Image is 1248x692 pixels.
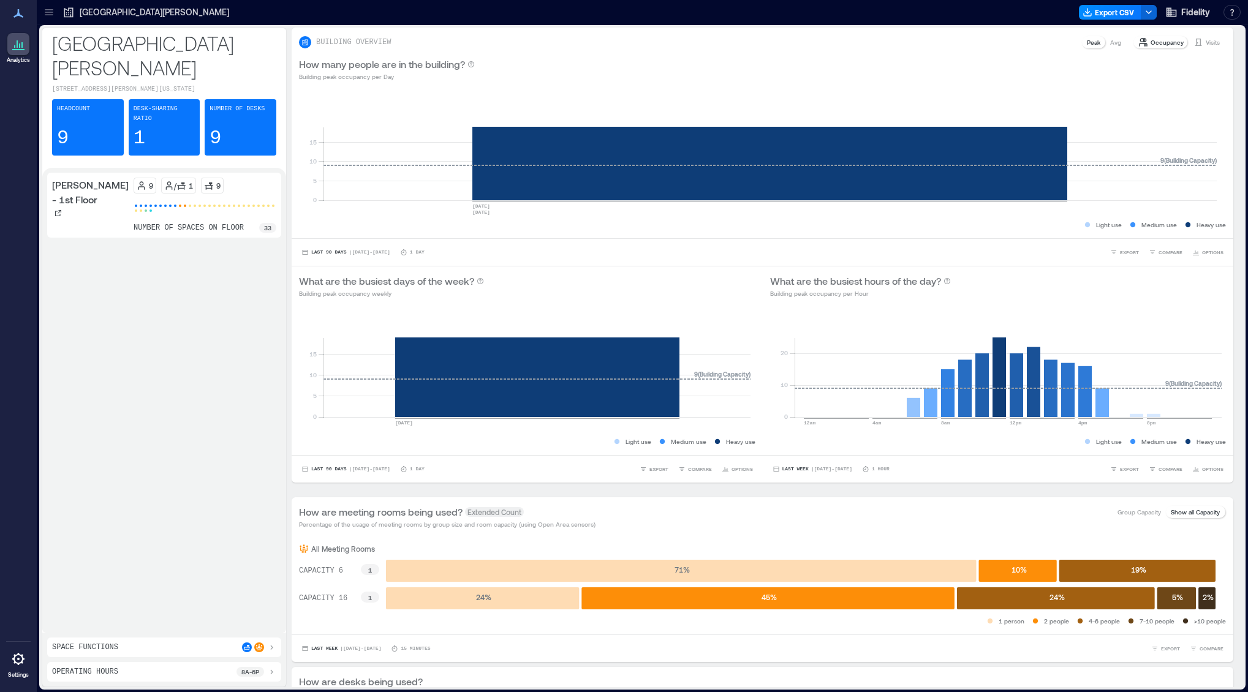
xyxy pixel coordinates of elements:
p: How many people are in the building? [299,57,465,72]
tspan: 10 [309,371,317,378]
p: All Meeting Rooms [311,544,375,554]
p: [PERSON_NAME] - 1st Floor [52,178,129,207]
p: Medium use [1141,437,1177,446]
p: >10 people [1194,616,1226,626]
p: number of spaces on floor [134,223,244,233]
span: Extended Count [465,507,524,517]
button: Fidelity [1162,2,1214,22]
span: OPTIONS [1202,249,1223,256]
p: 9 [216,181,221,190]
p: Group Capacity [1118,507,1161,517]
p: 1 [134,126,145,151]
button: COMPARE [676,463,714,475]
p: What are the busiest days of the week? [299,274,474,288]
text: 45 % [762,593,777,601]
span: OPTIONS [732,465,753,473]
button: EXPORT [1108,463,1141,475]
text: 8am [941,420,950,426]
button: COMPARE [1187,642,1226,655]
p: 9 [210,126,221,151]
p: What are the busiest hours of the day? [770,274,941,288]
button: EXPORT [1108,246,1141,258]
span: EXPORT [1120,249,1139,256]
text: [DATE] [395,420,413,426]
tspan: 0 [784,413,787,420]
tspan: 5 [313,177,317,184]
text: 12am [804,420,815,426]
text: 24 % [476,593,491,601]
p: [GEOGRAPHIC_DATA][PERSON_NAME] [80,6,229,18]
p: Medium use [1141,220,1177,230]
text: 12pm [1010,420,1021,426]
button: Last 90 Days |[DATE]-[DATE] [299,246,393,258]
p: [STREET_ADDRESS][PERSON_NAME][US_STATE] [52,85,276,94]
p: Medium use [671,437,706,446]
p: 8a - 6p [241,667,259,677]
p: Analytics [7,56,30,64]
p: 9 [57,126,69,151]
span: COMPARE [688,465,712,473]
p: 1 Hour [872,465,890,473]
text: 19 % [1131,565,1146,574]
p: 1 person [999,616,1024,626]
tspan: 20 [780,349,787,356]
button: EXPORT [637,463,671,475]
tspan: 10 [309,157,317,165]
p: 4-6 people [1089,616,1120,626]
p: / [174,181,176,190]
p: Settings [8,671,29,679]
p: Percentage of the usage of meeting rooms by group size and room capacity (using Open Area sensors) [299,519,596,529]
a: Settings [4,644,33,682]
p: 9 [149,181,153,190]
button: COMPARE [1146,246,1185,258]
text: 71 % [675,565,690,574]
p: Headcount [57,104,90,114]
span: EXPORT [1161,645,1180,652]
p: 1 Day [410,249,425,256]
p: Avg [1110,37,1121,47]
p: 1 [189,181,193,190]
p: Light use [1096,220,1122,230]
p: 2 people [1044,616,1069,626]
tspan: 10 [780,381,787,388]
text: [DATE] [472,203,490,209]
text: 4pm [1078,420,1087,426]
button: Export CSV [1079,5,1141,20]
text: 24 % [1049,593,1065,601]
p: Occupancy [1151,37,1184,47]
p: 15 minutes [401,645,430,652]
text: 5 % [1172,593,1183,601]
button: Last Week |[DATE]-[DATE] [299,642,384,655]
text: [DATE] [472,209,490,215]
p: Visits [1206,37,1220,47]
p: Light use [626,437,651,446]
text: 10 % [1012,565,1027,574]
tspan: 5 [313,392,317,399]
button: EXPORT [1149,642,1182,655]
p: How are desks being used? [299,674,423,689]
p: BUILDING OVERVIEW [316,37,391,47]
tspan: 0 [313,413,317,420]
p: Space Functions [52,642,118,652]
p: Building peak occupancy per Day [299,72,475,81]
span: EXPORT [1120,465,1139,473]
button: Last Week |[DATE]-[DATE] [770,463,855,475]
p: Show all Capacity [1171,507,1220,517]
span: COMPARE [1200,645,1223,652]
text: CAPACITY 16 [299,594,347,603]
p: Building peak occupancy weekly [299,288,484,298]
button: OPTIONS [719,463,755,475]
tspan: 15 [309,138,317,146]
p: Heavy use [1197,437,1226,446]
text: CAPACITY 6 [299,566,343,575]
p: Peak [1087,37,1100,47]
span: EXPORT [649,465,668,473]
p: 7-10 people [1140,616,1174,626]
p: 1 Day [410,465,425,473]
tspan: 0 [313,196,317,203]
p: Number of Desks [210,104,265,114]
p: Light use [1096,437,1122,446]
span: COMPARE [1159,249,1182,256]
span: OPTIONS [1202,465,1223,473]
span: COMPARE [1159,465,1182,473]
